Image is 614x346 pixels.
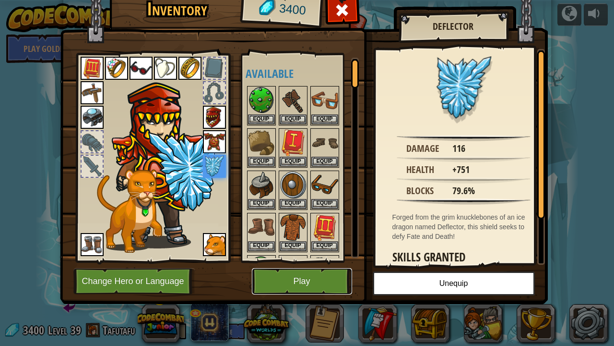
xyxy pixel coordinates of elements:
[81,106,104,129] img: portrait.png
[248,129,275,156] img: portrait.png
[280,199,307,209] button: Equip
[397,198,530,205] img: hr.png
[397,177,530,184] img: hr.png
[406,184,434,198] div: Blocks
[280,157,307,167] button: Equip
[81,57,104,80] img: portrait.png
[311,199,338,209] button: Equip
[280,214,307,241] img: portrait.png
[252,268,352,295] button: Play
[397,135,530,141] img: hr.png
[105,57,128,80] img: portrait.png
[248,87,275,114] img: portrait.png
[392,251,540,264] h3: Skills Granted
[373,272,535,296] button: Unequip
[73,268,195,295] button: Change Hero or Language
[280,129,307,156] img: portrait.png
[203,233,226,256] img: portrait.png
[178,57,201,80] img: portrait.png
[406,142,439,156] div: Damage
[97,169,162,253] img: cougar-paper-dolls.png
[392,212,540,241] div: Forged from the grim knucklebones of an ice dragon named Deflector, this shield seeks to defy Fat...
[280,87,307,114] img: portrait.png
[248,241,275,251] button: Equip
[397,156,530,162] img: hr.png
[130,57,153,80] img: portrait.png
[311,214,338,241] img: portrait.png
[246,67,366,80] h4: Available
[248,214,275,241] img: portrait.png
[433,56,495,119] img: portrait.png
[248,157,275,167] button: Equip
[280,114,307,124] button: Equip
[280,241,307,251] button: Equip
[311,129,338,156] img: portrait.png
[154,57,177,80] img: portrait.png
[452,163,470,177] div: +751
[311,114,338,124] button: Equip
[280,256,307,283] img: portrait.png
[248,256,275,283] img: portrait.png
[406,163,434,177] div: Health
[311,241,338,251] button: Equip
[203,130,226,153] img: portrait.png
[248,114,275,124] button: Equip
[452,142,465,156] div: 116
[311,157,338,167] button: Equip
[311,256,338,283] img: portrait.png
[203,155,226,178] img: portrait.png
[408,21,498,32] h2: Deflector
[280,172,307,198] img: portrait.png
[203,106,226,129] img: portrait.png
[112,72,215,248] img: deflector-female.png
[452,184,475,198] div: 79.6%
[311,172,338,198] img: portrait.png
[248,172,275,198] img: portrait.png
[311,87,338,114] img: portrait.png
[248,199,275,209] button: Equip
[81,81,104,104] img: portrait.png
[81,233,104,256] img: portrait.png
